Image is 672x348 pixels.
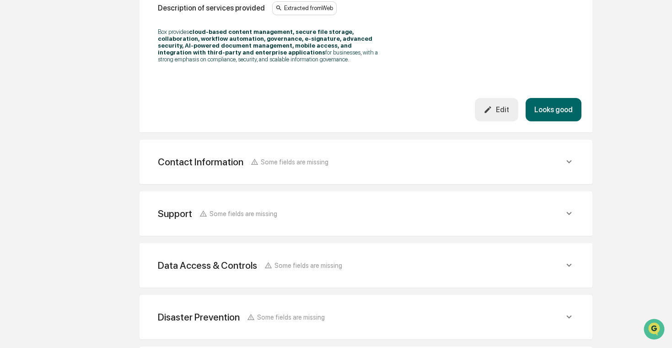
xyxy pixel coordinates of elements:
[28,125,74,132] span: [PERSON_NAME]
[19,70,36,87] img: 4531339965365_218c74b014194aa58b9b_72.jpg
[9,206,16,213] div: 🔎
[210,210,277,217] span: Some fields are missing
[9,116,24,130] img: Cece Ferraez
[81,125,100,132] span: [DATE]
[76,125,79,132] span: •
[18,187,59,196] span: Preclearance
[9,19,167,34] p: How can we help?
[257,313,325,321] span: Some fields are missing
[526,98,581,121] button: Looks good
[18,205,58,214] span: Data Lookup
[158,260,257,271] div: Data Access & Controls
[63,184,117,200] a: 🗄️Attestations
[158,208,192,219] div: Support
[158,28,387,63] p: Box provides for businesses, with a strong emphasis on compliance, security, and scalable informa...
[66,188,74,196] div: 🗄️
[5,184,63,200] a: 🖐️Preclearance
[142,100,167,111] button: See all
[484,105,509,114] div: Edit
[5,201,61,217] a: 🔎Data Lookup
[151,254,581,277] div: Data Access & ControlsSome fields are missing
[41,79,126,87] div: We're available if you need us!
[158,156,243,168] div: Contact Information
[91,227,111,234] span: Pylon
[156,73,167,84] button: Start new chat
[9,188,16,196] div: 🖐️
[158,311,240,323] div: Disaster Prevention
[643,318,667,343] iframe: Open customer support
[81,149,100,157] span: [DATE]
[41,70,150,79] div: Start new chat
[9,70,26,87] img: 1746055101610-c473b297-6a78-478c-a979-82029cc54cd1
[9,141,24,155] img: Cece Ferraez
[158,4,265,12] div: Description of services provided
[28,149,74,157] span: [PERSON_NAME]
[475,98,518,121] button: Edit
[151,306,581,328] div: Disaster PreventionSome fields are missing
[76,149,79,157] span: •
[65,227,111,234] a: Powered byPylon
[272,1,337,15] div: Extracted from Web
[274,261,342,269] span: Some fields are missing
[151,151,581,173] div: Contact InformationSome fields are missing
[151,202,581,225] div: SupportSome fields are missing
[158,28,372,56] strong: cloud-based content management, secure file storage, collaboration, workflow automation, governan...
[9,102,61,109] div: Past conversations
[75,187,113,196] span: Attestations
[261,158,328,166] span: Some fields are missing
